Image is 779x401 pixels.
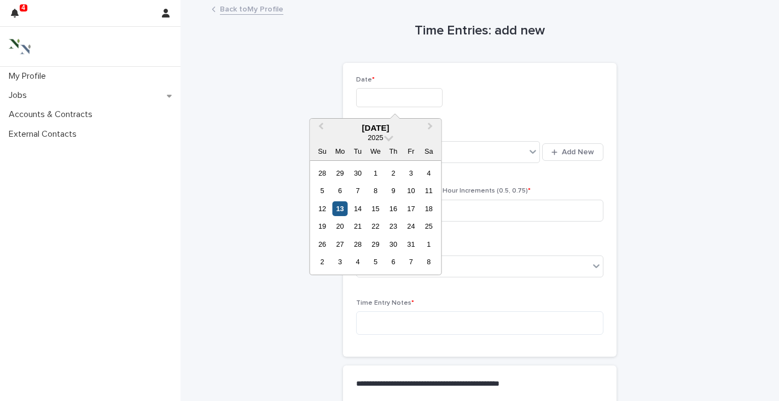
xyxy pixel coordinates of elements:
[404,219,418,234] div: Choose Friday, October 24th, 2025
[368,237,383,252] div: Choose Wednesday, October 29th, 2025
[404,254,418,269] div: Choose Friday, November 7th, 2025
[350,237,365,252] div: Choose Tuesday, October 28th, 2025
[350,144,365,159] div: Tu
[562,148,594,156] span: Add New
[333,201,347,216] div: Choose Monday, October 13th, 2025
[220,2,283,15] a: Back toMy Profile
[9,36,31,57] img: 3bAFpBnQQY6ys9Fa9hsD
[350,254,365,269] div: Choose Tuesday, November 4th, 2025
[386,144,400,159] div: Th
[421,183,436,198] div: Choose Saturday, October 11th, 2025
[404,201,418,216] div: Choose Friday, October 17th, 2025
[333,166,347,181] div: Choose Monday, September 29th, 2025
[4,90,36,101] p: Jobs
[421,166,436,181] div: Choose Saturday, October 4th, 2025
[350,219,365,234] div: Choose Tuesday, October 21st, 2025
[404,166,418,181] div: Choose Friday, October 3rd, 2025
[315,183,329,198] div: Choose Sunday, October 5th, 2025
[356,188,531,194] span: Hours Worked - Add in 0.25 Hour Increments (0.5, 0.75)
[356,300,414,306] span: Time Entry Notes
[310,123,441,133] div: [DATE]
[313,164,438,271] div: month 2025-10
[333,237,347,252] div: Choose Monday, October 27th, 2025
[386,254,400,269] div: Choose Thursday, November 6th, 2025
[421,237,436,252] div: Choose Saturday, November 1st, 2025
[4,71,55,82] p: My Profile
[421,201,436,216] div: Choose Saturday, October 18th, 2025
[356,77,375,83] span: Date
[4,109,101,120] p: Accounts & Contracts
[386,201,400,216] div: Choose Thursday, October 16th, 2025
[368,201,383,216] div: Choose Wednesday, October 15th, 2025
[4,129,85,140] p: External Contacts
[542,143,603,161] button: Add New
[333,254,347,269] div: Choose Monday, November 3rd, 2025
[421,219,436,234] div: Choose Saturday, October 25th, 2025
[386,219,400,234] div: Choose Thursday, October 23rd, 2025
[333,144,347,159] div: Mo
[386,166,400,181] div: Choose Thursday, October 2nd, 2025
[315,237,329,252] div: Choose Sunday, October 26th, 2025
[343,23,617,39] h1: Time Entries: add new
[315,144,329,159] div: Su
[368,166,383,181] div: Choose Wednesday, October 1st, 2025
[311,120,328,137] button: Previous Month
[315,166,329,181] div: Choose Sunday, September 28th, 2025
[350,166,365,181] div: Choose Tuesday, September 30th, 2025
[386,183,400,198] div: Choose Thursday, October 9th, 2025
[386,237,400,252] div: Choose Thursday, October 30th, 2025
[11,7,25,26] div: 4
[421,144,436,159] div: Sa
[421,254,436,269] div: Choose Saturday, November 8th, 2025
[333,219,347,234] div: Choose Monday, October 20th, 2025
[368,219,383,234] div: Choose Wednesday, October 22nd, 2025
[368,254,383,269] div: Choose Wednesday, November 5th, 2025
[368,133,383,142] span: 2025
[423,120,440,137] button: Next Month
[315,201,329,216] div: Choose Sunday, October 12th, 2025
[350,183,365,198] div: Choose Tuesday, October 7th, 2025
[315,254,329,269] div: Choose Sunday, November 2nd, 2025
[404,237,418,252] div: Choose Friday, October 31st, 2025
[368,144,383,159] div: We
[315,219,329,234] div: Choose Sunday, October 19th, 2025
[21,4,25,11] p: 4
[404,183,418,198] div: Choose Friday, October 10th, 2025
[350,201,365,216] div: Choose Tuesday, October 14th, 2025
[333,183,347,198] div: Choose Monday, October 6th, 2025
[404,144,418,159] div: Fr
[368,183,383,198] div: Choose Wednesday, October 8th, 2025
